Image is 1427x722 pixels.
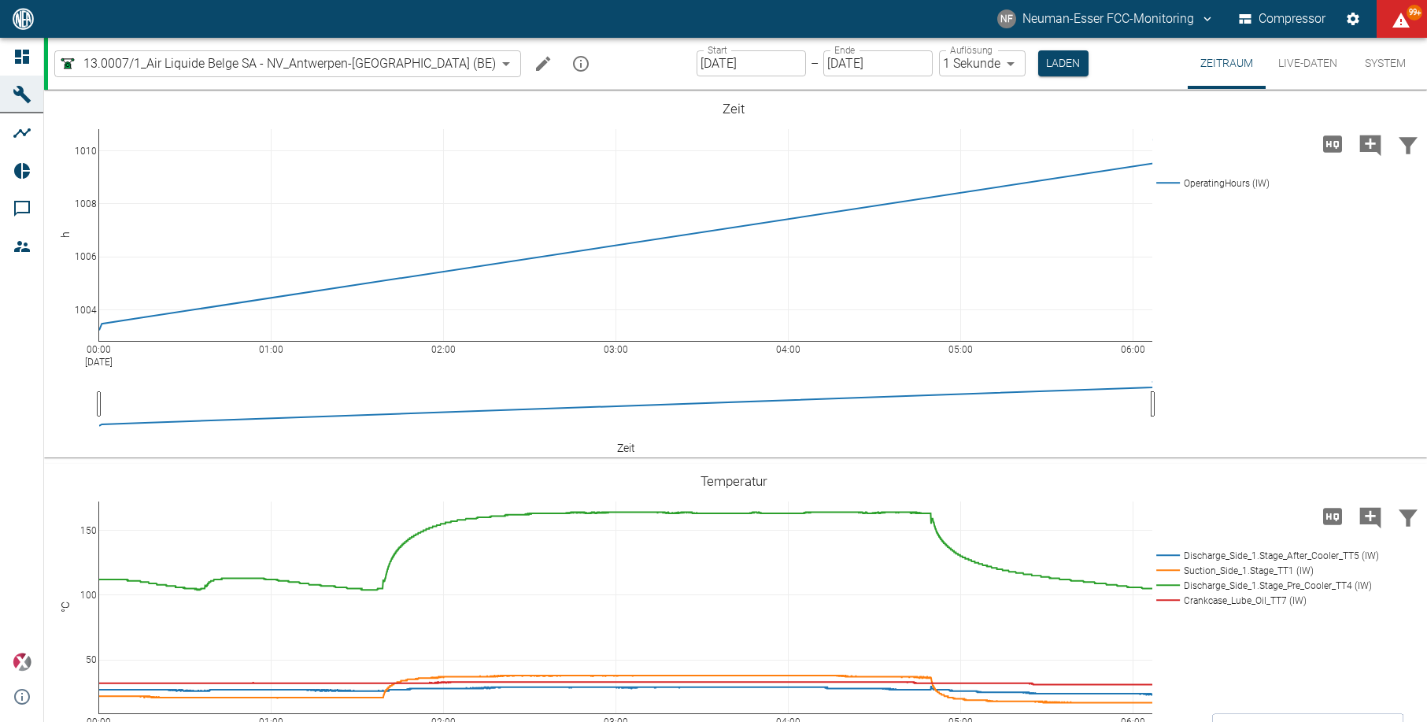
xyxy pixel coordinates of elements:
[1314,135,1351,150] span: Hohe Auflösung
[1339,5,1367,33] button: Einstellungen
[1407,5,1422,20] span: 99+
[939,50,1026,76] div: 1 Sekunde
[565,48,597,80] button: mission info
[834,43,855,57] label: Ende
[1351,496,1389,537] button: Kommentar hinzufügen
[58,54,496,73] a: 13.0007/1_Air Liquide Belge SA - NV_Antwerpen-[GEOGRAPHIC_DATA] (BE)
[1389,124,1427,165] button: Daten filtern
[83,54,496,72] span: 13.0007/1_Air Liquide Belge SA - NV_Antwerpen-[GEOGRAPHIC_DATA] (BE)
[823,50,933,76] input: DD.MM.YYYY
[1188,38,1266,89] button: Zeitraum
[697,50,806,76] input: DD.MM.YYYY
[708,43,727,57] label: Start
[995,5,1217,33] button: fcc-monitoring@neuman-esser.com
[1389,496,1427,537] button: Daten filtern
[811,54,819,72] p: –
[1351,124,1389,165] button: Kommentar hinzufügen
[13,653,31,672] img: Xplore Logo
[997,9,1016,28] div: NF
[1236,5,1329,33] button: Compressor
[950,43,993,57] label: Auflösung
[1350,38,1421,89] button: System
[1038,50,1089,76] button: Laden
[11,8,35,29] img: logo
[527,48,559,80] button: Machine bearbeiten
[1266,38,1350,89] button: Live-Daten
[1314,508,1351,523] span: Hohe Auflösung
